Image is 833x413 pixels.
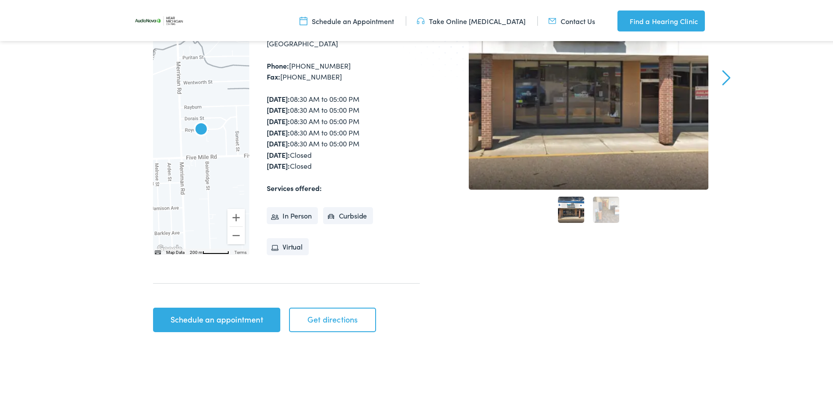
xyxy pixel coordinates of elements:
[617,9,705,30] a: Find a Hearing Clinic
[227,225,245,243] button: Zoom out
[617,14,625,24] img: utility icon
[722,68,731,84] a: Next
[267,181,322,191] strong: Services offered:
[155,242,184,253] img: Google
[548,14,556,24] img: utility icon
[323,205,373,223] li: Curbside
[155,242,184,253] a: Open this area in Google Maps (opens a new window)
[267,115,290,124] strong: [DATE]:
[191,118,212,139] div: AudioNova
[548,14,595,24] a: Contact Us
[166,248,185,254] button: Map Data
[267,70,280,80] strong: Fax:
[155,248,161,254] button: Keyboard shortcuts
[267,103,290,113] strong: [DATE]:
[267,126,290,135] strong: [DATE]:
[267,59,289,69] strong: Phone:
[227,207,245,225] button: Zoom in
[267,148,290,158] strong: [DATE]:
[187,247,232,253] button: Map Scale: 200 m per 57 pixels
[289,306,376,330] a: Get directions
[267,92,420,170] div: 08:30 AM to 05:00 PM 08:30 AM to 05:00 PM 08:30 AM to 05:00 PM 08:30 AM to 05:00 PM 08:30 AM to 0...
[267,137,290,146] strong: [DATE]:
[234,248,247,253] a: Terms
[267,205,318,223] li: In Person
[300,14,307,24] img: utility icon
[267,59,420,81] div: [PHONE_NUMBER] [PHONE_NUMBER]
[267,236,309,254] li: Virtual
[300,14,394,24] a: Schedule an Appointment
[417,14,526,24] a: Take Online [MEDICAL_DATA]
[417,14,425,24] img: utility icon
[593,195,619,221] a: 2
[558,195,584,221] a: 1
[267,92,290,102] strong: [DATE]:
[267,159,290,169] strong: [DATE]:
[190,248,202,253] span: 200 m
[153,306,280,330] a: Schedule an appointment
